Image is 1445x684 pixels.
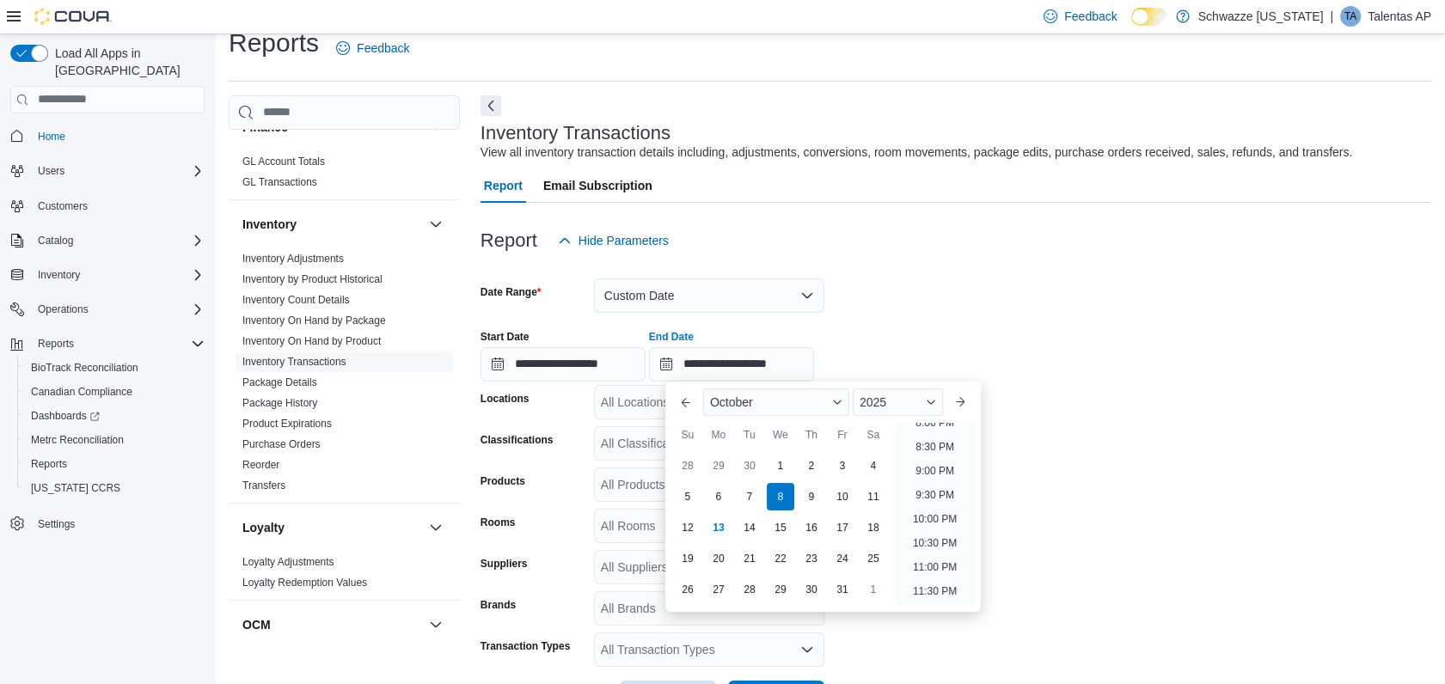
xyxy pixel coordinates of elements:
[242,376,317,388] a: Package Details
[672,450,889,605] div: October, 2025
[710,395,753,409] span: October
[829,483,856,510] div: day-10
[909,485,961,505] li: 9:30 PM
[3,297,211,321] button: Operations
[242,155,325,168] span: GL Account Totals
[31,230,80,251] button: Catalog
[38,302,89,316] span: Operations
[800,643,814,657] button: Open list of options
[767,421,794,449] div: We
[242,272,383,286] span: Inventory by Product Historical
[860,483,887,510] div: day-11
[909,461,961,481] li: 9:00 PM
[674,576,701,603] div: day-26
[24,406,205,426] span: Dashboards
[242,156,325,168] a: GL Account Totals
[705,452,732,479] div: day-29
[798,545,825,572] div: day-23
[242,519,422,536] button: Loyalty
[229,151,460,199] div: Finance
[906,509,964,529] li: 10:00 PM
[481,516,516,529] label: Rooms
[1344,6,1356,27] span: TA
[705,421,732,449] div: Mo
[481,330,530,344] label: Start Date
[705,545,732,572] div: day-20
[767,576,794,603] div: day-29
[481,144,1352,162] div: View all inventory transaction details including, adjustments, conversions, room movements, packa...
[31,457,67,471] span: Reports
[31,125,205,147] span: Home
[242,576,367,589] span: Loyalty Redemption Values
[767,483,794,510] div: day-8
[674,545,701,572] div: day-19
[31,333,205,354] span: Reports
[31,265,87,285] button: Inventory
[736,421,763,449] div: Tu
[860,452,887,479] div: day-4
[24,430,205,450] span: Metrc Reconciliation
[860,395,886,409] span: 2025
[649,347,814,382] input: Press the down key to enter a popover containing a calendar. Press the escape key to close the po...
[543,168,652,203] span: Email Subscription
[484,168,523,203] span: Report
[481,433,554,447] label: Classifications
[674,421,701,449] div: Su
[24,430,131,450] a: Metrc Reconciliation
[906,557,964,577] li: 11:00 PM
[426,614,446,635] button: OCM
[329,31,416,65] a: Feedback
[481,95,501,116] button: Next
[1131,8,1167,26] input: Dark Mode
[909,437,961,457] li: 8:30 PM
[481,557,528,571] label: Suppliers
[10,117,205,581] nav: Complex example
[426,214,446,235] button: Inventory
[829,576,856,603] div: day-31
[767,452,794,479] div: day-1
[242,397,317,409] a: Package History
[649,330,694,344] label: End Date
[229,552,460,600] div: Loyalty
[242,216,422,233] button: Inventory
[767,514,794,541] div: day-15
[242,355,346,369] span: Inventory Transactions
[946,388,974,416] button: Next month
[24,478,205,498] span: Washington CCRS
[34,8,112,25] img: Cova
[31,126,72,147] a: Home
[24,382,205,402] span: Canadian Compliance
[3,263,211,287] button: Inventory
[242,479,285,492] span: Transfers
[242,356,346,368] a: Inventory Transactions
[736,514,763,541] div: day-14
[860,421,887,449] div: Sa
[242,479,285,492] a: Transfers
[242,294,350,306] a: Inventory Count Details
[242,176,317,188] a: GL Transactions
[242,519,285,536] h3: Loyalty
[829,452,856,479] div: day-3
[31,265,205,285] span: Inventory
[798,421,825,449] div: Th
[229,26,319,60] h1: Reports
[31,385,132,399] span: Canadian Compliance
[705,514,732,541] div: day-13
[17,428,211,452] button: Metrc Reconciliation
[3,159,211,183] button: Users
[896,423,974,605] ul: Time
[17,380,211,404] button: Canadian Compliance
[31,195,205,217] span: Customers
[24,406,107,426] a: Dashboards
[31,196,95,217] a: Customers
[242,175,317,189] span: GL Transactions
[24,357,145,378] a: BioTrack Reconciliation
[38,337,74,351] span: Reports
[481,123,670,144] h3: Inventory Transactions
[860,514,887,541] div: day-18
[38,130,65,144] span: Home
[17,476,211,500] button: [US_STATE] CCRS
[242,376,317,389] span: Package Details
[31,230,205,251] span: Catalog
[909,412,961,433] li: 8:00 PM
